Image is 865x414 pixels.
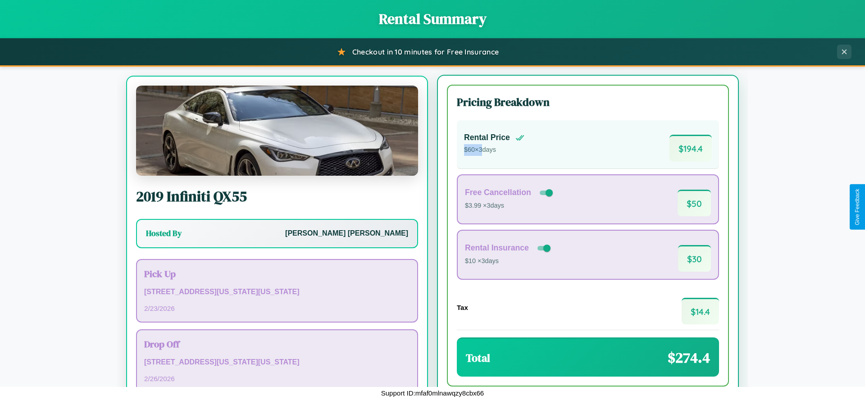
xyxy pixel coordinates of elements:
[144,356,410,369] p: [STREET_ADDRESS][US_STATE][US_STATE]
[678,190,711,216] span: $ 50
[465,243,529,253] h4: Rental Insurance
[466,350,490,365] h3: Total
[9,9,856,29] h1: Rental Summary
[144,373,410,385] p: 2 / 26 / 2026
[854,189,860,225] div: Give Feedback
[464,144,524,156] p: $ 60 × 3 days
[465,188,531,197] h4: Free Cancellation
[682,298,719,324] span: $ 14.4
[465,200,555,212] p: $3.99 × 3 days
[146,228,182,239] h3: Hosted By
[352,47,499,56] span: Checkout in 10 minutes for Free Insurance
[144,286,410,299] p: [STREET_ADDRESS][US_STATE][US_STATE]
[285,227,408,240] p: [PERSON_NAME] [PERSON_NAME]
[678,245,711,272] span: $ 30
[136,86,418,176] img: Infiniti QX55
[457,95,719,109] h3: Pricing Breakdown
[464,133,510,142] h4: Rental Price
[669,135,712,161] span: $ 194.4
[457,304,468,311] h4: Tax
[144,337,410,350] h3: Drop Off
[465,255,552,267] p: $10 × 3 days
[144,302,410,314] p: 2 / 23 / 2026
[136,187,418,206] h2: 2019 Infiniti QX55
[144,267,410,280] h3: Pick Up
[381,387,484,399] p: Support ID: mfaf0mlnawqzy8cbx66
[668,348,710,368] span: $ 274.4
